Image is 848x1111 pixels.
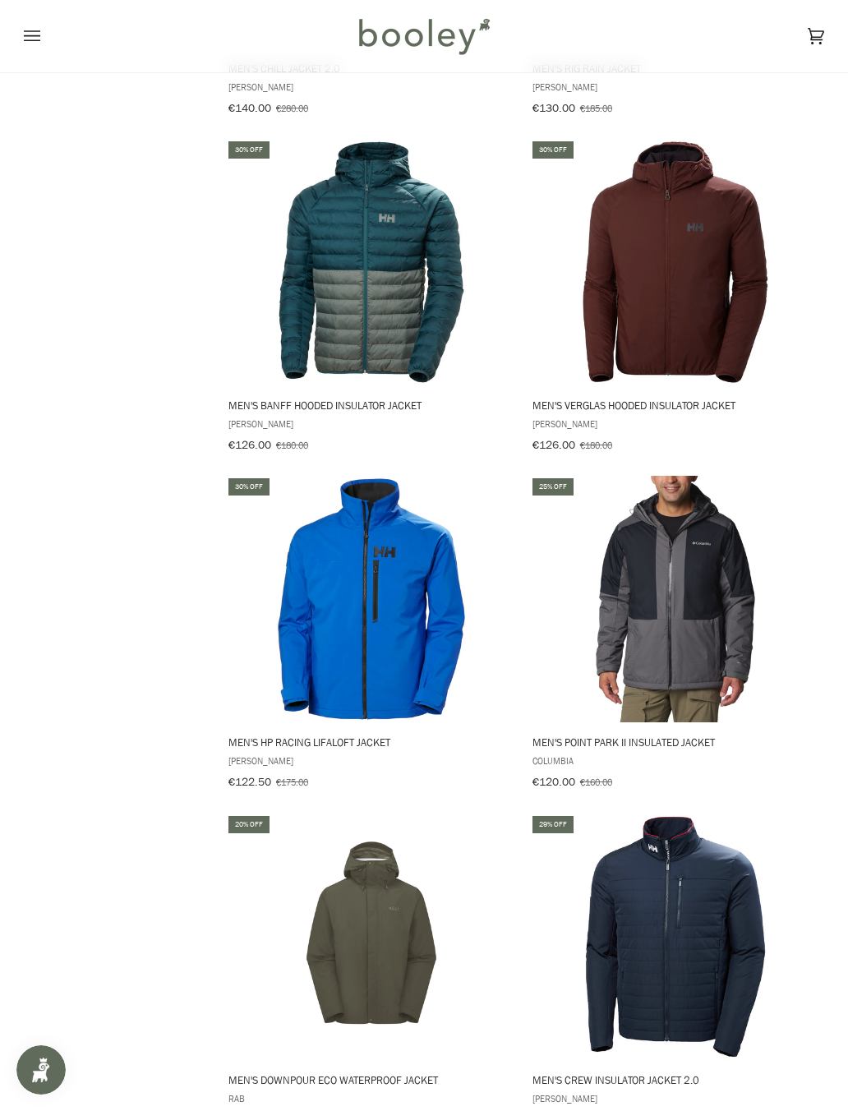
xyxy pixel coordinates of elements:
[276,101,308,115] span: €280.00
[532,754,819,768] span: Columbia
[228,100,271,116] span: €140.00
[580,775,612,789] span: €160.00
[532,774,575,790] span: €120.00
[532,1091,819,1105] span: [PERSON_NAME]
[532,735,819,749] span: Men's Point Park II Insulated Jacket
[228,1091,515,1105] span: Rab
[276,438,308,452] span: €180.00
[16,1045,66,1095] iframe: Button to open loyalty program pop-up
[580,438,612,452] span: €180.00
[532,398,819,413] span: Men's Verglas Hooded Insulator Jacket
[228,80,515,94] span: [PERSON_NAME]
[248,476,495,722] img: Helly Hansen Men's HP Racing Lifaloft Jacket Cobalt 2.0 - Booley Galway
[532,816,574,833] div: 29% off
[228,437,271,453] span: €126.00
[228,735,515,749] span: Men's HP Racing LifaLoft Jacket
[532,437,575,453] span: €126.00
[248,139,495,385] img: Helly Hansen Men's Banff Hooded Insulator Jacket Dark Creek / Grey Cactus - Booley Galway
[228,1072,515,1087] span: Men's Downpour Eco Waterproof Jacket
[276,775,308,789] span: €175.00
[352,12,495,60] img: Booley
[552,476,799,722] img: Columbia Men's Point Park II Insulated Jacket City Grey/Black - Booley Galway
[226,476,518,795] a: Men's HP Racing LifaLoft Jacket
[532,1072,819,1087] span: Men's Crew Insulator Jacket 2.0
[228,478,270,496] div: 30% off
[532,100,575,116] span: €130.00
[228,816,270,833] div: 20% off
[228,754,515,768] span: [PERSON_NAME]
[226,139,518,458] a: Men's Banff Hooded Insulator Jacket
[532,417,819,431] span: [PERSON_NAME]
[228,141,270,159] div: 30% off
[228,774,271,790] span: €122.50
[530,139,822,458] a: Men's Verglas Hooded Insulator Jacket
[580,101,612,115] span: €185.00
[530,476,822,795] a: Men's Point Park II Insulated Jacket
[532,141,574,159] div: 30% off
[552,139,799,385] img: Helly Hansen Men's Verglas Hooded Insulator Jacket Hickory - Booley Galway
[532,80,819,94] span: [PERSON_NAME]
[532,478,574,496] div: 25% off
[228,398,515,413] span: Men's Banff Hooded Insulator Jacket
[552,814,799,1060] img: Helly Hansen Men's Crew Insulator Jacket 2.0 Navy - Booley Galway
[228,417,515,431] span: [PERSON_NAME]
